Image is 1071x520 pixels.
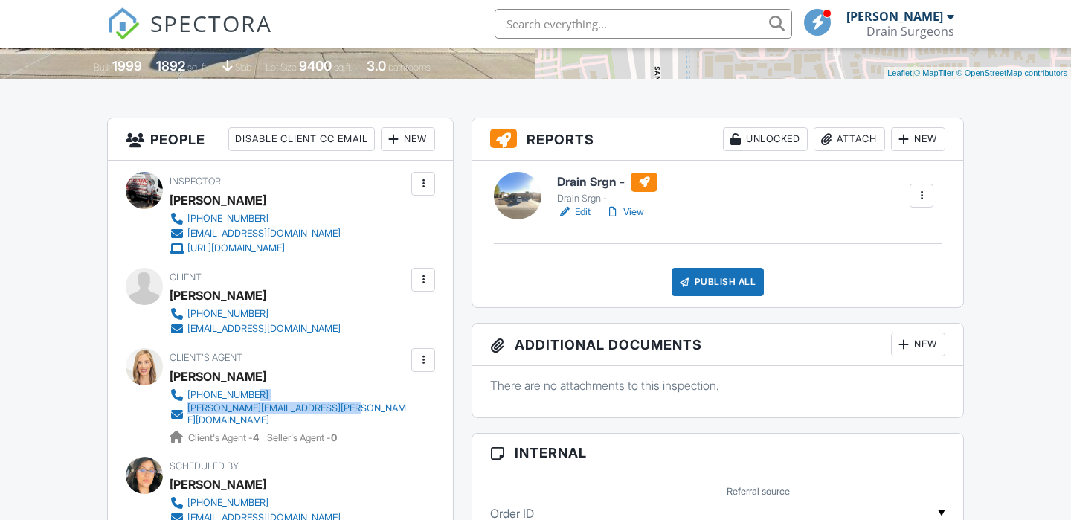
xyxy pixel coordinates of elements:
div: [PHONE_NUMBER] [187,497,268,509]
div: [PERSON_NAME] [170,284,266,306]
div: [PERSON_NAME] [170,189,266,211]
span: bathrooms [388,62,431,73]
div: [PERSON_NAME][EMAIL_ADDRESS][PERSON_NAME][DOMAIN_NAME] [187,402,408,426]
div: [PHONE_NUMBER] [187,213,268,225]
a: [EMAIL_ADDRESS][DOMAIN_NAME] [170,226,341,241]
div: [PERSON_NAME] [846,9,943,24]
a: [PHONE_NUMBER] [170,388,408,402]
div: [URL][DOMAIN_NAME] [187,243,285,254]
div: | [884,67,1071,80]
div: 9400 [299,58,332,74]
a: [EMAIL_ADDRESS][DOMAIN_NAME] [170,321,341,336]
span: Lot Size [266,62,297,73]
a: [PHONE_NUMBER] [170,495,341,510]
a: [PHONE_NUMBER] [170,306,341,321]
a: [PERSON_NAME][EMAIL_ADDRESS][PERSON_NAME][DOMAIN_NAME] [170,402,408,426]
div: [PHONE_NUMBER] [187,308,268,320]
span: Client [170,272,202,283]
div: [PHONE_NUMBER] [187,389,268,401]
div: New [891,127,945,151]
a: [PHONE_NUMBER] [170,211,341,226]
img: The Best Home Inspection Software - Spectora [107,7,140,40]
span: Inspector [170,176,221,187]
div: [EMAIL_ADDRESS][DOMAIN_NAME] [187,323,341,335]
span: Client's Agent - [188,432,261,443]
span: Scheduled By [170,460,239,472]
div: 1892 [156,58,185,74]
div: New [891,333,945,356]
a: [PERSON_NAME] [170,365,266,388]
div: Drain Srgn - [557,193,657,205]
label: Referral source [727,485,790,498]
a: Leaflet [887,68,912,77]
input: Search everything... [495,9,792,39]
div: Drain Surgeons [866,24,954,39]
span: sq.ft. [334,62,353,73]
div: [EMAIL_ADDRESS][DOMAIN_NAME] [187,228,341,240]
a: SPECTORA [107,20,272,51]
strong: 0 [331,432,337,443]
div: 1999 [112,58,142,74]
div: Publish All [672,268,765,296]
span: SPECTORA [150,7,272,39]
h3: People [108,118,453,161]
a: [URL][DOMAIN_NAME] [170,241,341,256]
div: Disable Client CC Email [228,127,375,151]
div: New [381,127,435,151]
a: Drain Srgn - Drain Srgn - [557,173,657,205]
a: © OpenStreetMap contributors [956,68,1067,77]
div: 3.0 [367,58,386,74]
span: Built [94,62,110,73]
div: Attach [814,127,885,151]
span: Seller's Agent - [267,432,337,443]
div: [PERSON_NAME] [170,473,266,495]
h3: Reports [472,118,963,161]
a: View [605,205,644,219]
strong: 4 [253,432,259,443]
span: sq. ft. [187,62,208,73]
a: © MapTiler [914,68,954,77]
span: slab [235,62,251,73]
p: There are no attachments to this inspection. [490,377,945,394]
div: Unlocked [723,127,808,151]
h6: Drain Srgn - [557,173,657,192]
h3: Internal [472,434,963,472]
h3: Additional Documents [472,324,963,366]
span: Client's Agent [170,352,242,363]
a: Edit [557,205,591,219]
